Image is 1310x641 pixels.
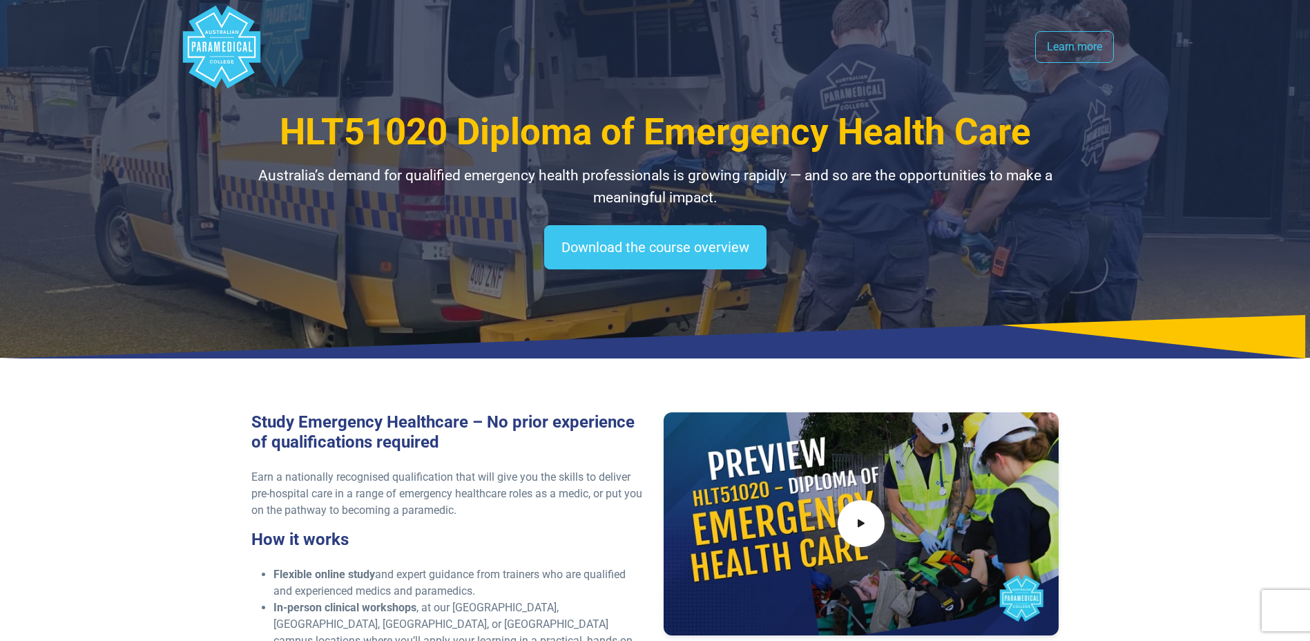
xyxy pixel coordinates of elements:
[273,568,375,581] strong: Flexible online study
[251,469,647,519] p: Earn a nationally recognised qualification that will give you the skills to deliver pre-hospital ...
[544,225,767,269] a: Download the course overview
[1035,31,1114,63] a: Learn more
[273,601,416,614] strong: In-person clinical workshops
[251,165,1059,209] p: Australia’s demand for qualified emergency health professionals is growing rapidly — and so are t...
[251,530,647,550] h3: How it works
[273,566,647,600] li: and expert guidance from trainers who are qualified and experienced medics and paramedics.
[251,412,647,452] h3: Study Emergency Healthcare – No prior experience of qualifications required
[180,6,263,88] div: Australian Paramedical College
[280,111,1031,153] span: HLT51020 Diploma of Emergency Health Care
